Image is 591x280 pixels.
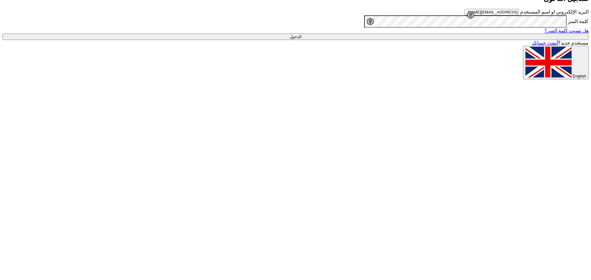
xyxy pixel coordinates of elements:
[464,9,519,15] input: أدخل بريد العمل الإلكتروني او اسم المستخدم الخاص بك ...
[520,9,589,14] label: البريد الإلكتروني او اسم المستخدم
[525,47,572,77] img: en-US.png
[532,40,558,45] a: أنشئ حسابك
[545,28,589,33] a: هل نسيت كلمة السر؟
[573,74,586,78] span: English
[2,40,589,46] div: مستخدم جديد؟
[523,46,589,79] button: English
[568,19,589,24] label: كلمة السر
[2,34,589,40] input: الدخول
